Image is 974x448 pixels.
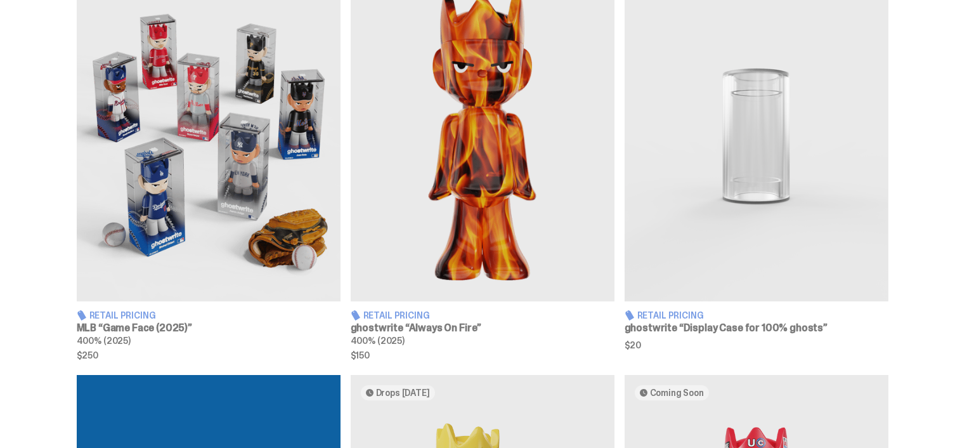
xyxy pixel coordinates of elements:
span: Drops [DATE] [376,388,430,398]
span: Retail Pricing [637,311,704,320]
span: Coming Soon [650,388,704,398]
h3: MLB “Game Face (2025)” [77,323,341,333]
h3: ghostwrite “Always On Fire” [351,323,614,333]
span: Retail Pricing [363,311,430,320]
span: Retail Pricing [89,311,156,320]
span: $250 [77,351,341,360]
span: 400% (2025) [77,335,131,346]
h3: ghostwrite “Display Case for 100% ghosts” [625,323,888,333]
span: $20 [625,341,888,350]
span: $150 [351,351,614,360]
span: 400% (2025) [351,335,405,346]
